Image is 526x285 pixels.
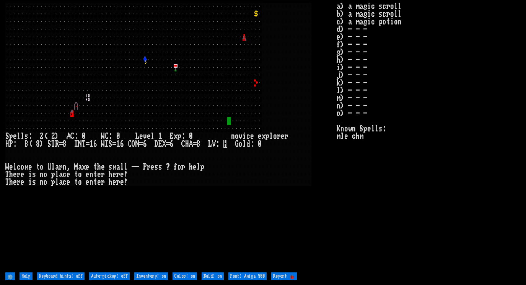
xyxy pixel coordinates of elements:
[139,133,143,140] div: e
[24,140,28,148] div: 8
[67,178,70,186] div: e
[212,140,216,148] div: V
[105,133,109,140] div: C
[135,163,139,171] div: -
[67,133,70,140] div: A
[44,133,47,140] div: (
[147,163,151,171] div: r
[5,272,15,280] input: ⚙️
[74,163,78,171] div: M
[36,140,40,148] div: 8
[189,133,193,140] div: 0
[63,178,67,186] div: c
[13,163,17,171] div: l
[116,178,120,186] div: r
[128,140,132,148] div: C
[51,133,55,140] div: 2
[269,133,273,140] div: l
[5,163,9,171] div: W
[82,163,86,171] div: x
[109,178,112,186] div: h
[78,171,82,178] div: o
[189,163,193,171] div: h
[28,171,32,178] div: i
[228,272,267,280] input: Font: Amiga 500
[200,163,204,171] div: p
[109,171,112,178] div: h
[277,133,281,140] div: r
[134,272,168,280] input: Inventory: on
[47,140,51,148] div: S
[89,272,130,280] input: Auto-pickup: off
[97,171,101,178] div: e
[55,163,59,171] div: a
[9,133,13,140] div: p
[132,140,135,148] div: O
[51,171,55,178] div: p
[250,140,254,148] div: :
[112,171,116,178] div: e
[262,133,265,140] div: x
[124,171,128,178] div: !
[90,171,93,178] div: n
[55,140,59,148] div: R
[40,171,44,178] div: n
[155,163,158,171] div: s
[181,133,185,140] div: :
[170,140,174,148] div: 6
[55,178,59,186] div: l
[9,171,13,178] div: h
[124,178,128,186] div: !
[101,171,105,178] div: r
[170,133,174,140] div: E
[78,163,82,171] div: a
[337,3,521,270] stats: a) a magic scroll b) a magic scroll c) a magic potion d) - - - e) - - - f) - - - g) - - - h) - - ...
[97,178,101,186] div: e
[24,133,28,140] div: s
[158,140,162,148] div: E
[86,140,90,148] div: =
[178,133,181,140] div: p
[5,171,9,178] div: T
[13,171,17,178] div: e
[139,140,143,148] div: =
[197,163,200,171] div: l
[174,133,178,140] div: x
[231,133,235,140] div: n
[32,171,36,178] div: s
[21,133,24,140] div: l
[90,178,93,186] div: n
[189,140,193,148] div: A
[158,163,162,171] div: s
[55,171,59,178] div: l
[63,163,67,171] div: n
[112,163,116,171] div: m
[246,140,250,148] div: d
[63,140,67,148] div: 8
[59,163,63,171] div: r
[235,133,239,140] div: o
[51,163,55,171] div: l
[20,272,33,280] input: Help
[74,140,78,148] div: I
[101,178,105,186] div: r
[59,171,63,178] div: a
[239,133,243,140] div: v
[223,140,227,148] mark: H
[281,133,285,140] div: e
[9,163,13,171] div: e
[250,133,254,140] div: e
[24,163,28,171] div: m
[93,163,97,171] div: t
[202,272,224,280] input: Bold: on
[143,133,147,140] div: v
[93,171,97,178] div: t
[86,171,90,178] div: e
[193,140,197,148] div: =
[101,133,105,140] div: W
[86,163,90,171] div: e
[116,163,120,171] div: a
[21,178,24,186] div: e
[151,163,155,171] div: e
[28,178,32,186] div: i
